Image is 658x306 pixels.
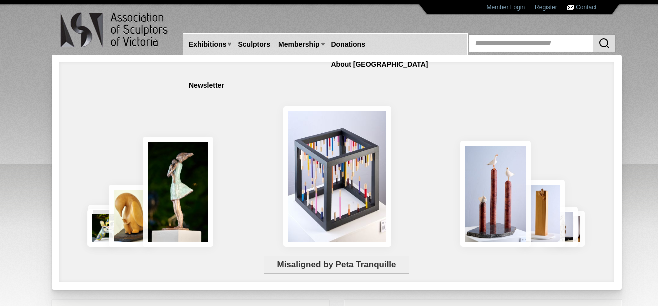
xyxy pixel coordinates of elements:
[519,180,565,247] img: Little Frog. Big Climb
[274,35,323,54] a: Membership
[264,256,409,274] span: Misaligned by Peta Tranquille
[283,106,391,247] img: Misaligned
[567,5,574,10] img: Contact ASV
[185,76,228,95] a: Newsletter
[576,4,596,11] a: Contact
[185,35,230,54] a: Exhibitions
[60,10,170,50] img: logo.png
[143,137,214,247] img: Connection
[327,55,432,74] a: About [GEOGRAPHIC_DATA]
[486,4,525,11] a: Member Login
[535,4,557,11] a: Register
[460,141,531,247] img: Rising Tides
[598,37,610,49] img: Search
[234,35,274,54] a: Sculptors
[327,35,369,54] a: Donations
